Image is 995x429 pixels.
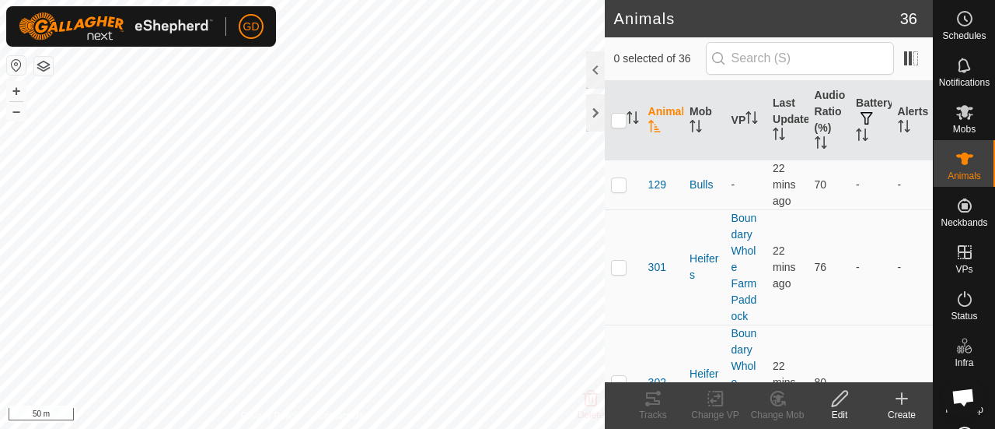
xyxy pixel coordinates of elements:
[939,78,990,87] span: Notifications
[815,178,827,191] span: 70
[706,42,894,75] input: Search (S)
[622,408,684,422] div: Tracks
[19,12,213,40] img: Gallagher Logo
[690,122,702,135] p-sorticon: Activate to sort
[648,122,661,135] p-sorticon: Activate to sort
[953,125,976,134] span: Mobs
[725,81,766,160] th: VP
[773,360,796,405] span: 8 Oct 2025, 7:24 pm
[683,81,724,160] th: Mob
[815,376,827,389] span: 80
[955,265,972,274] span: VPs
[614,9,900,28] h2: Animals
[614,51,706,67] span: 0 selected of 36
[941,218,987,227] span: Neckbands
[773,130,785,142] p-sorticon: Activate to sort
[648,177,666,193] span: 129
[690,251,718,283] div: Heifers
[955,358,973,367] span: Infra
[850,209,891,325] td: -
[808,408,871,422] div: Edit
[892,209,933,325] td: -
[317,409,363,423] a: Contact Us
[948,171,981,181] span: Animals
[951,311,977,321] span: Status
[684,408,746,422] div: Change VP
[7,102,26,121] button: –
[942,31,986,40] span: Schedules
[690,177,718,193] div: Bulls
[900,7,917,30] span: 36
[766,81,808,160] th: Last Updated
[892,160,933,209] td: -
[815,139,827,151] p-sorticon: Activate to sort
[871,408,933,422] div: Create
[7,56,26,75] button: Reset Map
[243,19,260,35] span: GD
[856,131,868,143] p-sorticon: Activate to sort
[850,160,891,209] td: -
[808,81,850,160] th: Audio Ratio (%)
[945,405,983,414] span: Heatmap
[241,409,299,423] a: Privacy Policy
[898,122,910,135] p-sorticon: Activate to sort
[34,57,53,76] button: Map Layers
[850,81,891,160] th: Battery
[745,114,758,126] p-sorticon: Activate to sort
[648,259,666,276] span: 301
[642,81,683,160] th: Animal
[773,244,796,290] span: 8 Oct 2025, 7:24 pm
[627,114,639,126] p-sorticon: Activate to sort
[746,408,808,422] div: Change Mob
[815,261,827,273] span: 76
[690,366,718,399] div: Heifers
[731,212,757,322] a: Boundary Whole Farm Paddock
[648,374,666,391] span: 302
[731,178,735,191] app-display-virtual-paddock-transition: -
[892,81,933,160] th: Alerts
[7,82,26,100] button: +
[942,376,984,418] div: Open chat
[773,162,796,207] span: 8 Oct 2025, 7:24 pm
